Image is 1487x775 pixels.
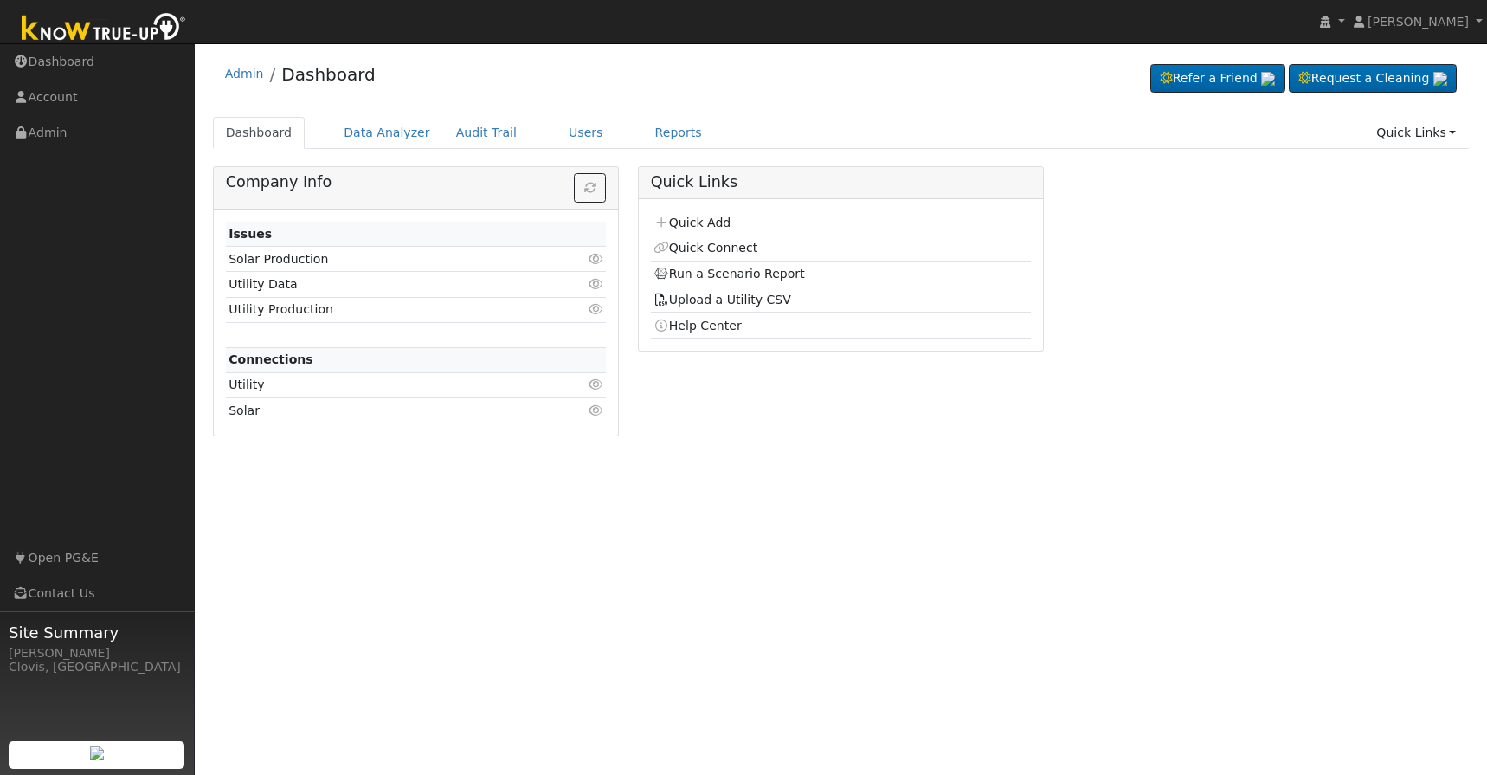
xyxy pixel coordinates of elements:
[642,117,715,149] a: Reports
[1261,72,1275,86] img: retrieve
[225,67,264,81] a: Admin
[651,173,1032,191] h5: Quick Links
[229,352,313,366] strong: Connections
[281,64,376,85] a: Dashboard
[1289,64,1457,94] a: Request a Cleaning
[653,267,805,281] a: Run a Scenario Report
[213,117,306,149] a: Dashboard
[229,227,272,241] strong: Issues
[9,658,185,676] div: Clovis, [GEOGRAPHIC_DATA]
[588,303,603,315] i: Click to view
[653,216,731,229] a: Quick Add
[226,272,545,297] td: Utility Data
[1150,64,1285,94] a: Refer a Friend
[13,10,195,48] img: Know True-Up
[588,404,603,417] i: Click to view
[588,278,603,290] i: Click to view
[556,117,616,149] a: Users
[226,398,545,423] td: Solar
[226,297,545,322] td: Utility Production
[226,247,545,272] td: Solar Production
[443,117,530,149] a: Audit Trail
[1433,72,1447,86] img: retrieve
[9,644,185,662] div: [PERSON_NAME]
[1368,15,1469,29] span: [PERSON_NAME]
[1363,117,1469,149] a: Quick Links
[9,621,185,644] span: Site Summary
[331,117,443,149] a: Data Analyzer
[226,173,607,191] h5: Company Info
[90,746,104,760] img: retrieve
[226,372,545,397] td: Utility
[653,241,757,255] a: Quick Connect
[653,293,791,307] a: Upload a Utility CSV
[588,253,603,265] i: Click to view
[588,378,603,391] i: Click to view
[653,319,742,333] a: Help Center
